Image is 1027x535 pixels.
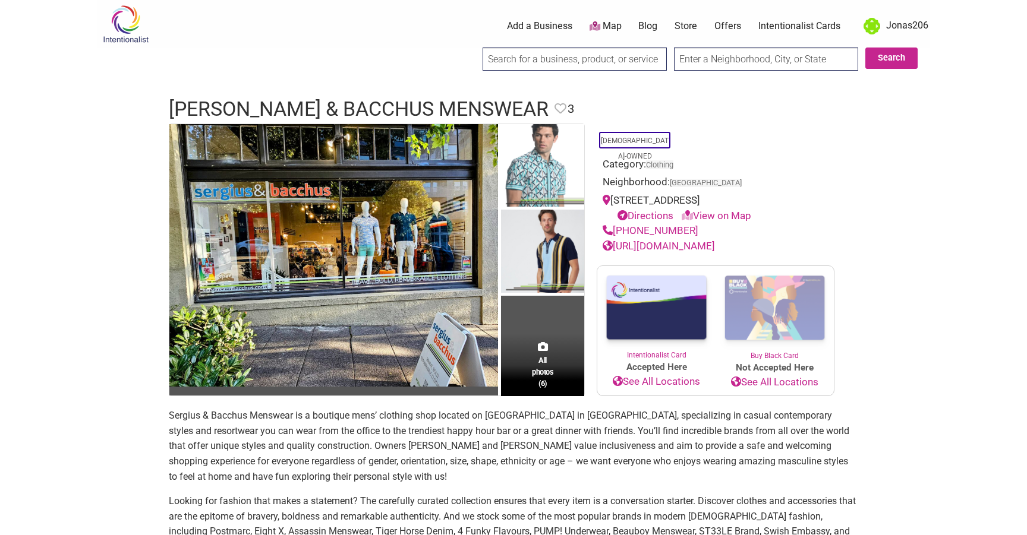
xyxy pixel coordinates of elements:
[716,375,834,390] a: See All Locations
[532,354,553,388] span: All photos (6)
[858,15,928,37] a: Jonas206
[501,124,584,210] img: Sergius & Bacchus
[674,48,858,71] input: Enter a Neighborhood, City, or State
[169,95,549,124] h1: [PERSON_NAME] & Bacchus Menswear
[97,5,154,43] img: Intentionalist
[716,266,834,361] a: Buy Black Card
[597,266,716,350] img: Intentionalist Card
[601,137,669,160] a: [DEMOGRAPHIC_DATA]-Owned
[865,48,918,69] button: Search
[716,361,834,375] span: Not Accepted Here
[597,360,716,374] span: Accepted Here
[597,266,716,360] a: Intentionalist Card
[618,210,673,221] a: Directions
[590,20,622,33] a: Map
[646,160,673,169] a: Clothing
[597,374,716,390] a: See All Locations
[638,20,657,33] a: Blog
[169,408,858,484] p: Sergius & Bacchus Menswear is a boutique mens’ clothing shop located on [GEOGRAPHIC_DATA] in [GEO...
[568,100,574,118] span: 3
[501,210,584,296] img: Sergius & Bacchus
[483,48,667,71] input: Search for a business, product, or service
[603,224,698,236] a: [PHONE_NUMBER]
[603,193,828,223] div: [STREET_ADDRESS]
[603,175,828,193] div: Neighborhood:
[714,20,741,33] a: Offers
[670,179,742,187] span: [GEOGRAPHIC_DATA]
[603,240,715,252] a: [URL][DOMAIN_NAME]
[555,103,566,115] i: Favorite
[507,20,572,33] a: Add a Business
[675,20,697,33] a: Store
[169,124,498,387] img: Sergius & Bacchus
[716,266,834,350] img: Buy Black Card
[682,210,751,221] a: View on Map
[758,20,840,33] a: Intentionalist Cards
[603,157,828,175] div: Category:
